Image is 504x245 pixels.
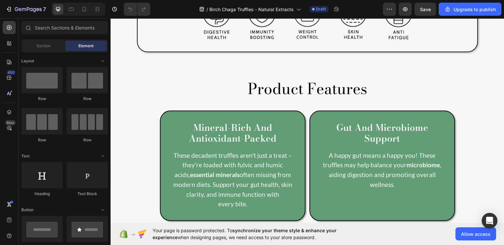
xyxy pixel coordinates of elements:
p: 7 [43,5,46,13]
button: Upgrade to publish [439,3,501,16]
strong: microbiome [296,143,330,150]
span: Toggle open [97,56,108,66]
div: Text Block [67,191,108,197]
span: Section [36,43,51,49]
span: Button [21,207,33,213]
div: Open Intercom Messenger [482,213,497,229]
span: Toggle open [97,205,108,215]
span: / [206,6,208,13]
strong: essential minerals [79,153,129,160]
span: gut and microbiome support [226,102,318,127]
button: 7 [3,3,49,16]
span: Element [78,43,94,49]
div: 450 [6,70,16,75]
span: These decadent truffles aren't just a treat – they’re loaded with fulvic and humic acids, often m... [63,133,182,180]
span: Layout [21,58,34,64]
div: Row [67,137,108,143]
div: Beta [5,120,16,125]
span: mineral-rich and [83,102,162,116]
iframe: Design area [111,18,504,223]
span: Birch Chaga Truffles - Natural Extracts [209,6,294,13]
input: Search Sections & Elements [21,21,108,34]
span: Text [21,153,30,159]
span: synchronize your theme style & enhance your experience [153,228,337,240]
span: Save [420,7,431,12]
span: Allow access [461,231,491,237]
span: A happy gut means a happy you! These truffles may help balance your , aiding digestion and promot... [213,133,331,170]
div: Row [21,96,63,102]
div: Row [21,137,63,143]
span: every bite. [108,182,137,189]
div: Upgrade to publish [444,6,496,13]
button: Save [414,3,436,16]
div: Row [67,96,108,102]
button: Allow access [455,227,496,240]
span: Your page is password protected. To when designing pages, we need access to your store password. [153,227,362,241]
div: Undo/Redo [124,3,150,16]
div: Heading [21,191,63,197]
span: antioxidant-packed [78,113,166,127]
span: Draft [316,6,326,12]
span: Toggle open [97,151,108,161]
span: Product Features [137,59,257,82]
